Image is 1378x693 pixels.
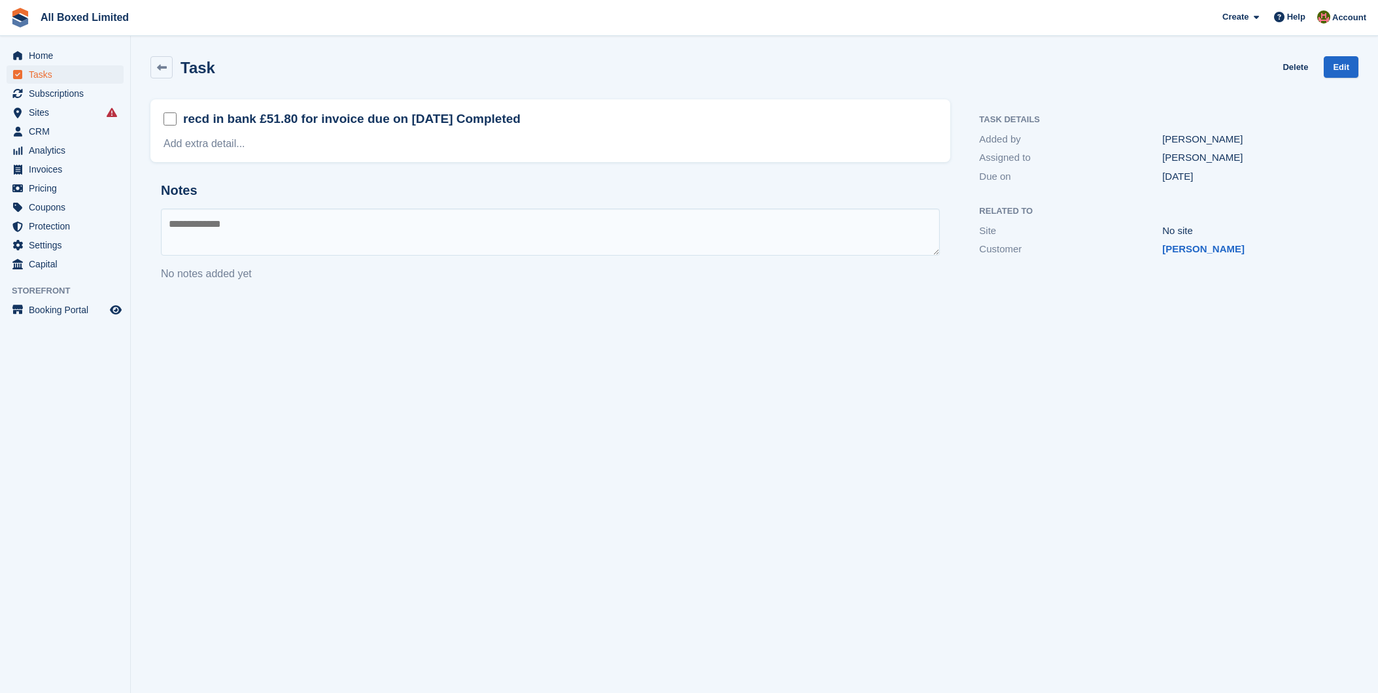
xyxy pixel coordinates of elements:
[7,198,124,216] a: menu
[107,107,117,118] i: Smart entry sync failures have occurred
[1162,169,1345,184] div: [DATE]
[29,84,107,103] span: Subscriptions
[161,183,940,198] h2: Notes
[1324,56,1358,78] a: Edit
[183,110,521,127] h2: recd in bank £51.80 for invoice due on [DATE] Completed
[10,8,30,27] img: stora-icon-8386f47178a22dfd0bd8f6a31ec36ba5ce8667c1dd55bd0f319d3a0aa187defe.svg
[979,224,1162,239] div: Site
[979,169,1162,184] div: Due on
[12,284,130,297] span: Storefront
[29,179,107,197] span: Pricing
[979,132,1162,147] div: Added by
[181,59,215,76] h2: Task
[29,46,107,65] span: Home
[7,255,124,273] a: menu
[7,65,124,84] a: menu
[979,242,1162,257] div: Customer
[979,150,1162,165] div: Assigned to
[29,141,107,160] span: Analytics
[29,301,107,319] span: Booking Portal
[1317,10,1330,24] img: Sharon Hawkins
[29,65,107,84] span: Tasks
[7,122,124,141] a: menu
[979,207,1345,216] h2: Related to
[979,115,1345,125] h2: Task Details
[164,138,245,149] a: Add extra detail...
[1222,10,1249,24] span: Create
[7,236,124,254] a: menu
[29,217,107,235] span: Protection
[29,236,107,254] span: Settings
[1283,56,1308,78] a: Delete
[7,217,124,235] a: menu
[7,179,124,197] a: menu
[7,141,124,160] a: menu
[7,103,124,122] a: menu
[29,198,107,216] span: Coupons
[7,301,124,319] a: menu
[1162,243,1245,254] a: [PERSON_NAME]
[1287,10,1305,24] span: Help
[29,103,107,122] span: Sites
[35,7,134,28] a: All Boxed Limited
[7,160,124,178] a: menu
[7,84,124,103] a: menu
[1332,11,1366,24] span: Account
[108,302,124,318] a: Preview store
[29,122,107,141] span: CRM
[7,46,124,65] a: menu
[29,160,107,178] span: Invoices
[161,268,252,279] span: No notes added yet
[29,255,107,273] span: Capital
[1162,150,1345,165] div: [PERSON_NAME]
[1162,224,1345,239] div: No site
[1162,132,1345,147] div: [PERSON_NAME]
